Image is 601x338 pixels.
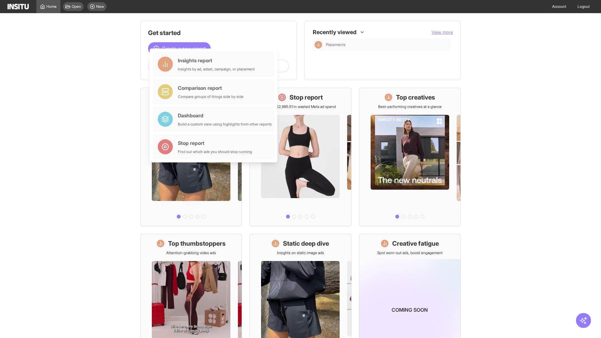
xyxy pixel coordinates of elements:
[249,88,351,226] a: Stop reportSave £22,985.51 in wasted Meta ad spend
[46,4,57,9] span: Home
[178,94,244,99] div: Compare groups of things side by side
[277,250,324,255] p: Insights on static image ads
[326,42,448,47] span: Placements
[178,84,244,92] div: Comparison report
[8,4,29,9] img: Logo
[140,88,242,226] a: What's live nowSee all active ads instantly
[96,4,104,9] span: New
[72,4,81,9] span: Open
[178,149,252,154] div: Find out which ads you should stop running
[178,139,252,147] div: Stop report
[396,93,435,102] h1: Top creatives
[162,45,206,52] span: Create a new report
[359,88,461,226] a: Top creativesBest-performing creatives at a glance
[168,239,226,248] h1: Top thumbstoppers
[378,104,442,109] p: Best-performing creatives at a glance
[283,239,329,248] h1: Static deep dive
[178,112,272,119] div: Dashboard
[166,250,216,255] p: Attention-grabbing video ads
[265,104,336,109] p: Save £22,985.51 in wasted Meta ad spend
[178,57,255,64] div: Insights report
[178,122,272,127] div: Build a custom view using highlights from other reports
[178,67,255,72] div: Insights by ad, adset, campaign, or placement
[432,29,453,35] button: View more
[290,93,323,102] h1: Stop report
[315,41,322,49] div: Insights
[148,28,289,37] h1: Get started
[326,42,346,47] span: Placements
[148,42,211,55] button: Create a new report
